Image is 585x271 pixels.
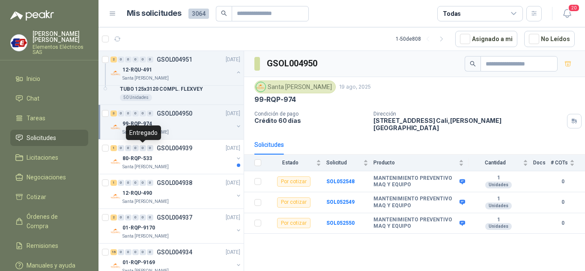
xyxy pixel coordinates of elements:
[485,223,512,230] div: Unidades
[147,214,153,220] div: 0
[373,196,457,209] b: MANTENIMIENTO PREVENTIVO MAQ Y EQUIPO
[110,54,242,82] a: 2 0 0 0 0 0 GSOL004951[DATE] Company Logo12-RQU-491Santa [PERSON_NAME]
[147,249,153,255] div: 0
[122,224,155,232] p: 01-RQP-9170
[254,95,296,104] p: 99-RQP-974
[256,82,266,92] img: Company Logo
[122,75,169,82] p: Santa [PERSON_NAME]
[157,249,192,255] p: GSOL004934
[373,175,457,188] b: MANTENIMIENTO PREVENTIVO MAQ Y EQUIPO
[125,145,131,151] div: 0
[147,57,153,63] div: 0
[127,7,182,20] h1: Mis solicitudes
[122,66,152,74] p: 12-RQU-491
[110,108,242,136] a: 3 0 0 0 0 0 GSOL004950[DATE] Company Logo99-RQP-974Santa [PERSON_NAME]
[110,68,121,78] img: Company Logo
[122,259,155,267] p: 01-RQP-9169
[469,196,528,203] b: 1
[157,57,192,63] p: GSOL004951
[254,117,367,124] p: Crédito 60 días
[118,180,124,186] div: 0
[27,192,46,202] span: Cotizar
[118,57,124,63] div: 0
[110,122,121,132] img: Company Logo
[10,208,88,234] a: Órdenes de Compra
[524,31,575,47] button: No Leídos
[110,249,117,255] div: 16
[27,153,58,162] span: Licitaciones
[147,145,153,151] div: 0
[110,191,121,202] img: Company Logo
[559,6,575,21] button: 20
[110,261,121,271] img: Company Logo
[120,94,152,101] div: 50 Unidades
[277,197,310,208] div: Por cotizar
[266,155,326,171] th: Estado
[27,261,75,270] span: Manuales y ayuda
[110,226,121,236] img: Company Logo
[118,145,124,151] div: 0
[147,110,153,116] div: 0
[27,212,80,231] span: Órdenes de Compra
[27,74,40,83] span: Inicio
[373,217,457,230] b: MANTENIMIENTO PREVENTIVO MAQ Y EQUIPO
[10,90,88,107] a: Chat
[10,169,88,185] a: Negociaciones
[277,176,310,187] div: Por cotizar
[118,249,124,255] div: 0
[140,249,146,255] div: 0
[485,203,512,209] div: Unidades
[373,117,564,131] p: [STREET_ADDRESS] Cali , [PERSON_NAME][GEOGRAPHIC_DATA]
[122,233,169,240] p: Santa [PERSON_NAME]
[485,182,512,188] div: Unidades
[140,214,146,220] div: 0
[533,155,551,171] th: Docs
[226,144,240,152] p: [DATE]
[27,133,56,143] span: Solicitudes
[226,56,240,64] p: [DATE]
[140,145,146,151] div: 0
[125,57,131,63] div: 0
[126,125,161,140] div: Entregado
[110,57,117,63] div: 2
[157,214,192,220] p: GSOL004937
[118,214,124,220] div: 0
[267,57,319,70] h3: GSOL004950
[110,212,242,240] a: 2 0 0 0 0 0 GSOL004937[DATE] Company Logo01-RQP-9170Santa [PERSON_NAME]
[226,179,240,187] p: [DATE]
[118,110,124,116] div: 0
[266,160,314,166] span: Estado
[11,35,27,51] img: Company Logo
[10,110,88,126] a: Tareas
[469,155,533,171] th: Cantidad
[469,175,528,182] b: 1
[326,155,373,171] th: Solicitud
[132,249,139,255] div: 0
[132,57,139,63] div: 0
[326,199,355,205] a: SOL052549
[125,110,131,116] div: 0
[470,61,476,67] span: search
[125,180,131,186] div: 0
[110,178,242,205] a: 1 0 0 0 0 0 GSOL004938[DATE] Company Logo12-RQU-490Santa [PERSON_NAME]
[140,57,146,63] div: 0
[277,218,310,228] div: Por cotizar
[568,4,580,12] span: 20
[157,145,192,151] p: GSOL004939
[373,160,457,166] span: Producto
[122,189,152,197] p: 12-RQU-490
[326,160,361,166] span: Solicitud
[132,145,139,151] div: 0
[188,9,209,19] span: 3064
[373,155,469,171] th: Producto
[120,85,203,93] p: TUBO 125x3120 COMPL. FLEXVEY
[122,155,152,163] p: 80-RQP-533
[110,110,117,116] div: 3
[110,157,121,167] img: Company Logo
[122,198,169,205] p: Santa [PERSON_NAME]
[455,31,517,47] button: Asignado a mi
[10,71,88,87] a: Inicio
[221,10,227,16] span: search
[254,140,284,149] div: Solicitudes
